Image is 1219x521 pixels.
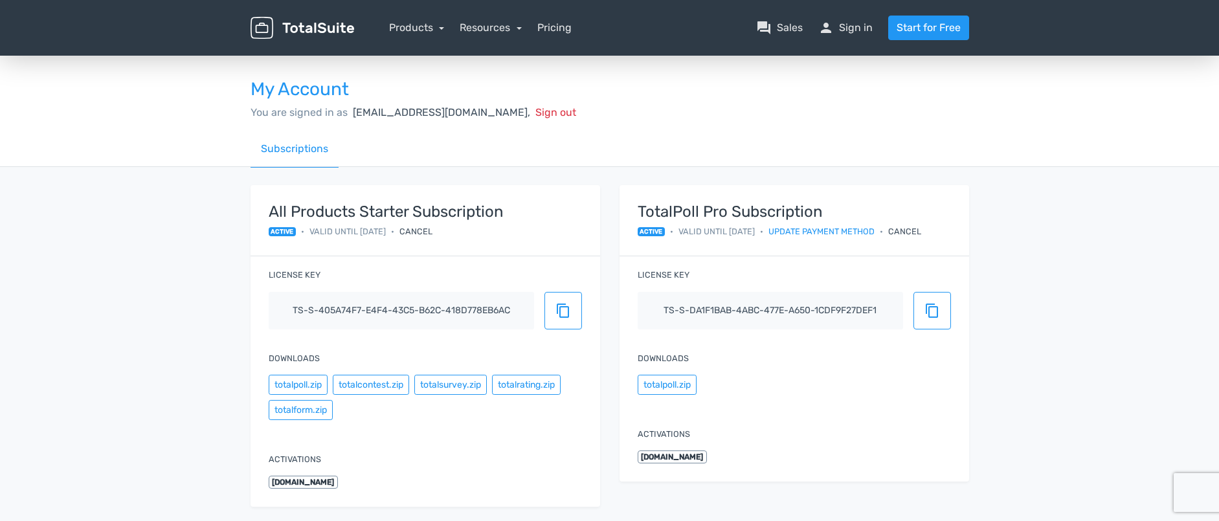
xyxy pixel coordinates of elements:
[269,375,328,395] button: totalpoll.zip
[756,20,803,36] a: question_answerSales
[768,225,875,238] a: Update payment method
[638,428,690,440] label: Activations
[670,225,673,238] span: •
[678,225,755,238] span: Valid until [DATE]
[818,20,834,36] span: person
[638,450,708,463] span: [DOMAIN_NAME]
[460,21,522,34] a: Resources
[756,20,772,36] span: question_answer
[555,303,571,318] span: content_copy
[389,21,445,34] a: Products
[269,203,504,220] strong: All Products Starter Subscription
[638,375,697,395] button: totalpoll.zip
[251,106,348,118] span: You are signed in as
[353,106,530,118] span: [EMAIL_ADDRESS][DOMAIN_NAME],
[888,225,921,238] div: Cancel
[269,453,321,465] label: Activations
[880,225,883,238] span: •
[913,292,951,329] button: content_copy
[251,131,339,168] a: Subscriptions
[888,16,969,40] a: Start for Free
[399,225,432,238] div: Cancel
[391,225,394,238] span: •
[269,476,339,489] span: [DOMAIN_NAME]
[269,269,320,281] label: License key
[818,20,873,36] a: personSign in
[535,106,576,118] span: Sign out
[333,375,409,395] button: totalcontest.zip
[269,400,333,420] button: totalform.zip
[638,203,922,220] strong: TotalPoll Pro Subscription
[301,225,304,238] span: •
[638,269,689,281] label: License key
[251,17,354,39] img: TotalSuite for WordPress
[638,227,665,236] span: active
[414,375,487,395] button: totalsurvey.zip
[269,227,296,236] span: active
[269,352,320,364] label: Downloads
[924,303,940,318] span: content_copy
[309,225,386,238] span: Valid until [DATE]
[492,375,561,395] button: totalrating.zip
[537,20,572,36] a: Pricing
[544,292,582,329] button: content_copy
[760,225,763,238] span: •
[638,352,689,364] label: Downloads
[251,80,969,100] h3: My Account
